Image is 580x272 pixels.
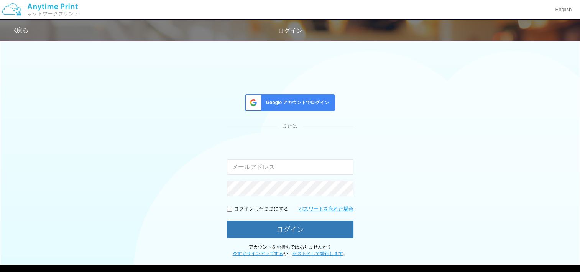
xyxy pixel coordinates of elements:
[233,251,348,256] span: か、 。
[14,27,28,33] a: 戻る
[227,221,353,238] button: ログイン
[227,159,353,175] input: メールアドレス
[233,251,283,256] a: 今すぐサインアップする
[227,244,353,257] p: アカウントをお持ちではありませんか？
[278,27,302,34] span: ログイン
[263,100,329,106] span: Google アカウントでログイン
[234,206,289,213] p: ログインしたままにする
[292,251,343,256] a: ゲストとして続行します
[299,206,353,213] a: パスワードを忘れた場合
[227,123,353,130] div: または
